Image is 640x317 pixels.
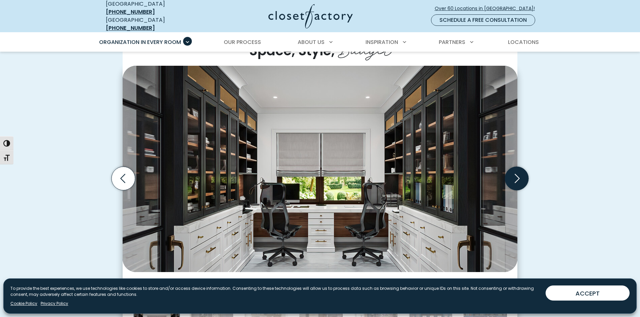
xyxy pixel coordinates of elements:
[366,38,398,46] span: Inspiration
[439,38,465,46] span: Partners
[123,272,517,291] figcaption: Dual workstation with glass-front upper cabinetry, full-extension drawers, overhead cubbies for f...
[508,38,539,46] span: Locations
[502,164,531,193] button: Next slide
[109,164,138,193] button: Previous slide
[41,301,68,307] a: Privacy Policy
[431,14,535,26] a: Schedule a Free Consultation
[106,16,203,32] div: [GEOGRAPHIC_DATA]
[123,66,517,272] img: Dual workstation home office with glass-front upper cabinetry, full-extension drawers, overhead c...
[224,38,261,46] span: Our Process
[10,285,540,298] p: To provide the best experiences, we use technologies like cookies to store and/or access device i...
[94,33,546,52] nav: Primary Menu
[106,24,155,32] a: [PHONE_NUMBER]
[435,5,540,12] span: Over 60 Locations in [GEOGRAPHIC_DATA]!
[106,8,155,16] a: [PHONE_NUMBER]
[99,38,181,46] span: Organization in Every Room
[434,3,541,14] a: Over 60 Locations in [GEOGRAPHIC_DATA]!
[546,285,630,301] button: ACCEPT
[10,301,37,307] a: Cookie Policy
[298,38,325,46] span: About Us
[268,4,353,29] img: Closet Factory Logo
